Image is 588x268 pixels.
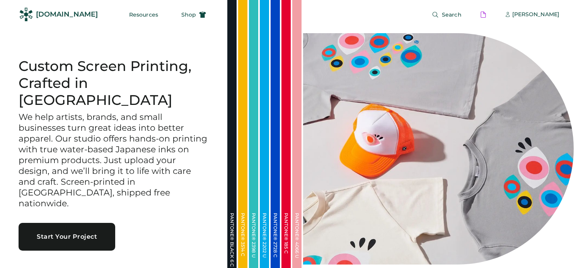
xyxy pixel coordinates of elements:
[19,112,209,209] h3: We help artists, brands, and small businesses turn great ideas into better apparel. Our studio of...
[19,223,115,251] button: Start Your Project
[181,12,196,17] span: Shop
[442,12,462,17] span: Search
[36,10,98,19] div: [DOMAIN_NAME]
[423,7,471,22] button: Search
[120,7,167,22] button: Resources
[19,8,33,21] img: Rendered Logo - Screens
[19,58,209,109] h1: Custom Screen Printing, Crafted in [GEOGRAPHIC_DATA]
[512,11,559,19] div: [PERSON_NAME]
[172,7,215,22] button: Shop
